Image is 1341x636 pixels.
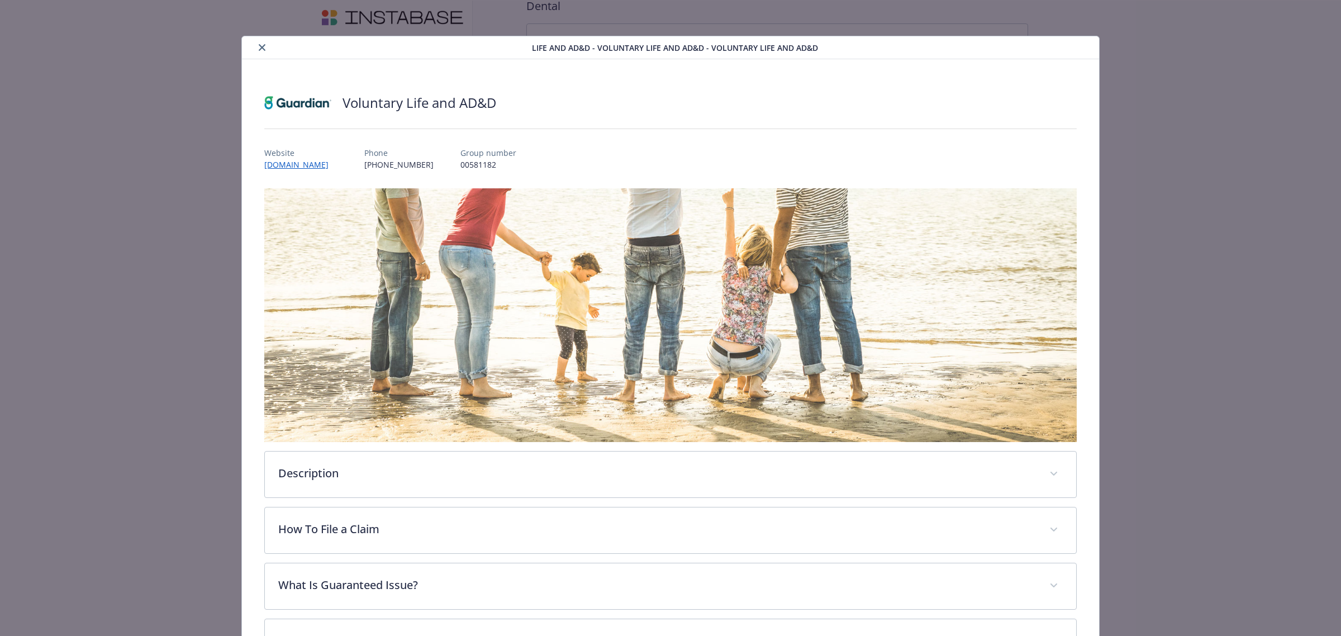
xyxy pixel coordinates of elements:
[278,577,1036,594] p: What Is Guaranteed Issue?
[278,521,1036,538] p: How To File a Claim
[255,41,269,54] button: close
[460,147,516,159] p: Group number
[264,86,331,120] img: Guardian
[265,507,1076,553] div: How To File a Claim
[460,159,516,170] p: 00581182
[264,147,337,159] p: Website
[265,452,1076,497] div: Description
[364,147,434,159] p: Phone
[265,563,1076,609] div: What Is Guaranteed Issue?
[532,42,818,54] span: Life and AD&D - Voluntary Life and AD&D - Voluntary Life and AD&D
[278,465,1036,482] p: Description
[264,188,1077,442] img: banner
[264,159,337,170] a: [DOMAIN_NAME]
[343,93,496,112] h2: Voluntary Life and AD&D
[364,159,434,170] p: [PHONE_NUMBER]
